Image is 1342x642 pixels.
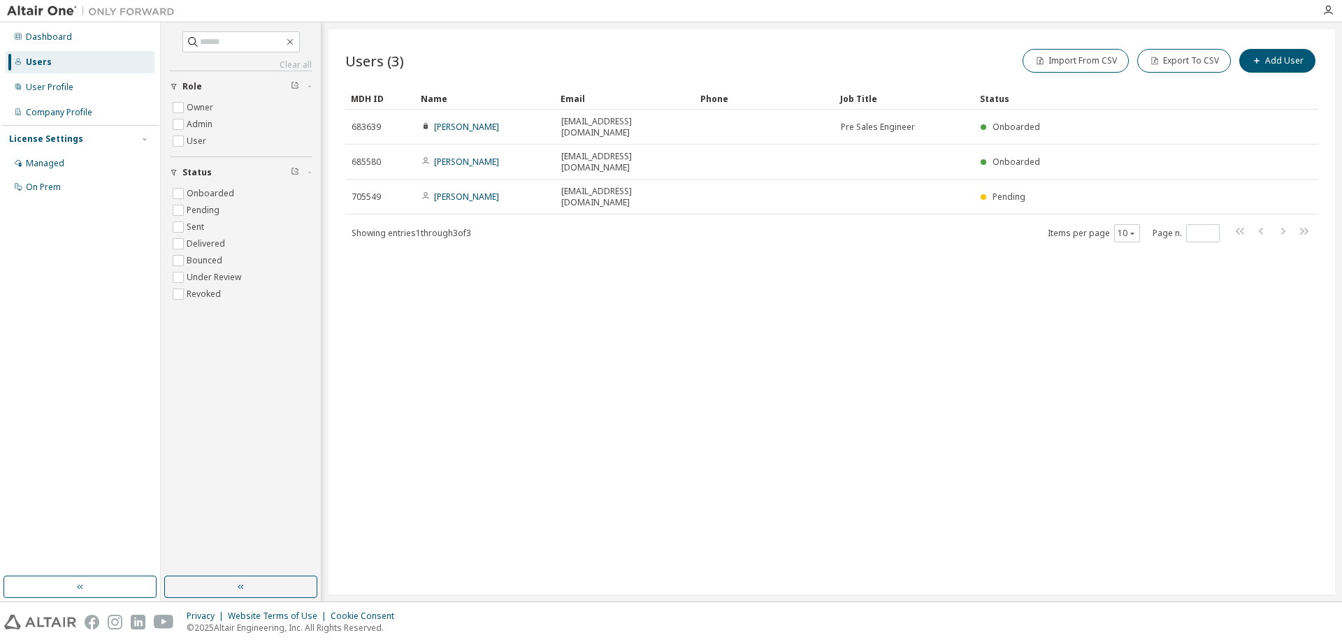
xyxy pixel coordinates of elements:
[434,121,499,133] a: [PERSON_NAME]
[170,59,312,71] a: Clear all
[26,31,72,43] div: Dashboard
[170,71,312,102] button: Role
[700,87,829,110] div: Phone
[182,81,202,92] span: Role
[7,4,182,18] img: Altair One
[980,87,1246,110] div: Status
[993,121,1040,133] span: Onboarded
[187,269,244,286] label: Under Review
[187,235,228,252] label: Delivered
[1118,228,1137,239] button: 10
[840,87,969,110] div: Job Title
[352,156,381,168] span: 685580
[1023,49,1129,73] button: Import From CSV
[154,615,174,629] img: youtube.svg
[187,219,207,235] label: Sent
[1137,49,1231,73] button: Export To CSV
[561,116,688,138] span: [EMAIL_ADDRESS][DOMAIN_NAME]
[351,87,410,110] div: MDH ID
[1153,224,1220,242] span: Page n.
[291,167,299,178] span: Clear filter
[26,57,52,68] div: Users
[187,286,224,302] label: Revoked
[26,158,64,169] div: Managed
[187,133,209,149] label: User
[170,157,312,188] button: Status
[187,185,237,202] label: Onboarded
[352,227,471,239] span: Showing entries 1 through 3 of 3
[1048,224,1140,242] span: Items per page
[291,81,299,92] span: Clear filter
[1239,49,1315,73] button: Add User
[187,611,228,622] div: Privacy
[26,182,61,193] div: On Prem
[331,611,403,622] div: Cookie Consent
[26,82,73,93] div: User Profile
[561,87,689,110] div: Email
[187,202,222,219] label: Pending
[345,51,404,71] span: Users (3)
[187,116,215,133] label: Admin
[561,151,688,173] span: [EMAIL_ADDRESS][DOMAIN_NAME]
[9,133,83,145] div: License Settings
[187,622,403,634] p: © 2025 Altair Engineering, Inc. All Rights Reserved.
[108,615,122,629] img: instagram.svg
[131,615,145,629] img: linkedin.svg
[182,167,212,178] span: Status
[187,252,225,269] label: Bounced
[841,122,915,133] span: Pre Sales Engineer
[228,611,331,622] div: Website Terms of Use
[4,615,76,629] img: altair_logo.svg
[187,99,216,116] label: Owner
[421,87,549,110] div: Name
[26,107,92,118] div: Company Profile
[352,122,381,133] span: 683639
[434,156,499,168] a: [PERSON_NAME]
[85,615,99,629] img: facebook.svg
[993,156,1040,168] span: Onboarded
[561,186,688,208] span: [EMAIL_ADDRESS][DOMAIN_NAME]
[434,191,499,203] a: [PERSON_NAME]
[993,191,1025,203] span: Pending
[352,191,381,203] span: 705549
